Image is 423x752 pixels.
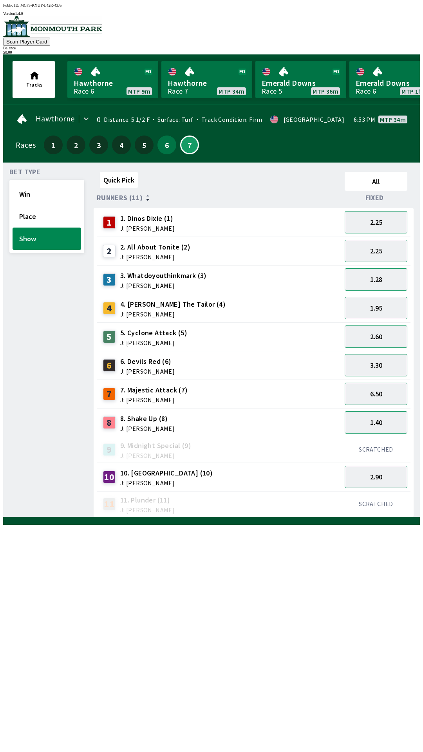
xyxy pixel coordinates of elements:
span: 1.95 [370,304,382,313]
span: Quick Pick [103,175,134,184]
button: 1 [44,136,63,154]
div: Race 5 [262,88,282,94]
button: Tracks [13,61,55,98]
span: J: [PERSON_NAME] [120,425,175,432]
span: 2 [69,142,83,148]
button: All [345,172,407,191]
span: 2.25 [370,218,382,227]
div: 9 [103,443,116,456]
div: [GEOGRAPHIC_DATA] [284,116,345,123]
div: 5 [103,331,116,343]
div: Race 6 [74,88,94,94]
span: J: [PERSON_NAME] [120,480,213,486]
span: 5 [137,142,152,148]
span: 6 [159,142,174,148]
button: 2.60 [345,325,407,348]
button: 3 [89,136,108,154]
span: J: [PERSON_NAME] [120,225,175,231]
span: 4 [114,142,129,148]
span: 8. Shake Up (8) [120,414,175,424]
div: Race 7 [168,88,188,94]
button: 2.25 [345,240,407,262]
span: 2.60 [370,332,382,341]
button: 6.50 [345,383,407,405]
div: 10 [103,471,116,483]
div: 1 [103,216,116,229]
span: J: [PERSON_NAME] [120,254,190,260]
div: 7 [103,388,116,400]
span: Track Condition: Firm [193,116,262,123]
span: 3 [91,142,106,148]
span: Surface: Turf [150,116,193,123]
span: MTP 34m [219,88,244,94]
button: Scan Player Card [3,38,50,46]
span: 1.40 [370,418,382,427]
button: 3.30 [345,354,407,376]
div: Races [16,142,36,148]
a: HawthorneRace 6MTP 9m [67,61,158,98]
div: Fixed [342,194,410,202]
span: 11. Plunder (11) [120,495,175,505]
span: 7. Majestic Attack (7) [120,385,188,395]
a: Emerald DownsRace 5MTP 36m [255,61,346,98]
span: Bet Type [9,169,40,175]
span: J: [PERSON_NAME] [120,282,207,289]
div: 0 [95,116,101,123]
span: 5. Cyclone Attack (5) [120,328,187,338]
span: Hawthorne [74,78,152,88]
span: Place [19,212,74,221]
div: 3 [103,273,116,286]
div: Runners (11) [97,194,342,202]
div: 8 [103,416,116,429]
span: Show [19,234,74,243]
span: MTP 9m [128,88,150,94]
span: 4. [PERSON_NAME] The Tailor (4) [120,299,226,309]
button: 6 [157,136,176,154]
span: 1.28 [370,275,382,284]
span: J: [PERSON_NAME] [120,311,226,317]
span: J: [PERSON_NAME] [120,507,175,513]
div: Version 1.4.0 [3,11,420,16]
span: 7 [183,143,196,147]
div: 2 [103,245,116,257]
div: Balance [3,46,420,50]
span: Hawthorne [36,116,75,122]
span: 2. All About Tonite (2) [120,242,190,252]
span: 2.90 [370,472,382,481]
button: 1.40 [345,411,407,434]
a: HawthorneRace 7MTP 34m [161,61,252,98]
button: 2 [67,136,85,154]
span: J: [PERSON_NAME] [120,368,175,374]
button: 4 [112,136,131,154]
span: All [348,177,404,186]
button: Quick Pick [100,172,138,188]
img: venue logo [3,16,102,37]
span: MCF5-KYUY-L42R-43J5 [20,3,62,7]
span: Runners (11) [97,195,143,201]
span: 10. [GEOGRAPHIC_DATA] (10) [120,468,213,478]
span: Tracks [26,81,43,88]
span: 1. Dinos Dixie (1) [120,213,175,224]
button: 2.90 [345,466,407,488]
span: 6:53 PM [354,116,375,123]
span: 9. Midnight Special (9) [120,441,191,451]
button: 7 [180,136,199,154]
button: Show [13,228,81,250]
div: $ 0.00 [3,50,420,54]
span: Distance: 5 1/2 F [104,116,150,123]
div: 6 [103,359,116,372]
div: 4 [103,302,116,315]
button: 1.95 [345,297,407,319]
button: Place [13,205,81,228]
span: MTP 36m [313,88,338,94]
span: J: [PERSON_NAME] [120,397,188,403]
span: Hawthorne [168,78,246,88]
span: Emerald Downs [262,78,340,88]
span: 1 [46,142,61,148]
span: 6. Devils Red (6) [120,356,175,367]
button: 2.25 [345,211,407,233]
span: Fixed [365,195,384,201]
span: J: [PERSON_NAME] [120,340,187,346]
span: Win [19,190,74,199]
div: SCRATCHED [345,500,407,508]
